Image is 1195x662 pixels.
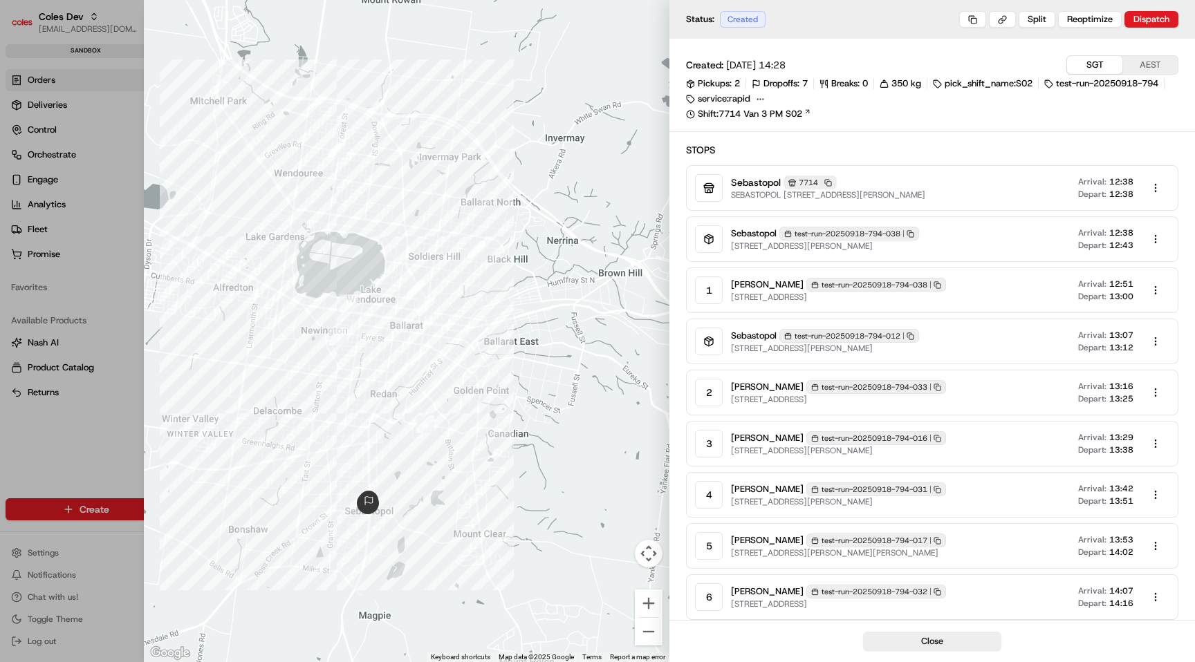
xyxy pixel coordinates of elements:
[1109,342,1133,353] span: 13:12
[1078,381,1106,392] span: Arrival:
[1109,547,1133,558] span: 14:02
[686,93,750,105] div: service:rapid
[831,77,860,90] span: Breaks:
[731,432,804,444] span: [PERSON_NAME]
[36,89,249,104] input: Got a question? Start typing here...
[1019,11,1055,28] button: Split
[1078,495,1106,507] span: Depart:
[1078,278,1106,290] span: Arrival:
[357,492,379,514] div: pickup-rte_HADyi2Y9n7ciUPQVuoJP6U
[1109,176,1133,187] span: 12:38
[1109,495,1133,507] span: 13:51
[1124,11,1178,28] button: Dispatch
[328,328,346,346] div: waypoint-rte_HADyi2Y9n7ciUPQVuoJP6U
[1109,227,1133,238] span: 12:38
[806,431,946,445] div: test-run-20250918-794-016
[695,430,723,457] div: 3
[695,481,723,509] div: 4
[1044,77,1158,90] div: test-run-20250918-794
[499,653,574,661] span: Map data ©2025 Google
[686,108,1178,120] a: Shift:7714 Van 3 PM S02
[98,234,167,245] a: Powered byPylon
[1078,483,1106,494] span: Arrival:
[1109,240,1133,251] span: 12:43
[731,496,946,507] span: [STREET_ADDRESS][PERSON_NAME]
[1109,393,1133,404] span: 13:25
[1122,56,1178,74] button: AEST
[1078,598,1106,609] span: Depart:
[933,77,1032,90] div: pick_shift_name:S02
[863,632,1001,651] button: Close
[1078,176,1106,187] span: Arrival:
[1109,534,1133,545] span: 13:53
[695,276,723,304] div: 1
[8,195,111,220] a: 📗Knowledge Base
[610,653,665,661] a: Report a map error
[1078,240,1106,251] span: Depart:
[698,77,732,90] span: Pickups:
[695,532,723,560] div: 5
[731,598,946,609] span: [STREET_ADDRESS]
[731,534,804,547] span: [PERSON_NAME]
[1078,342,1106,353] span: Depart:
[731,278,804,291] span: [PERSON_NAME]
[802,77,808,90] span: 7
[731,292,946,303] span: [STREET_ADDRESS]
[731,585,804,598] span: [PERSON_NAME]
[806,380,946,394] div: test-run-20250918-794-033
[14,132,39,157] img: 1736555255976-a54dd68f-1ca7-489b-9aae-adbdc363a1c4
[635,540,663,567] button: Map camera controls
[731,381,804,393] span: [PERSON_NAME]
[235,136,252,153] button: Start new chat
[1078,534,1106,545] span: Arrival:
[147,644,193,662] a: Open this area in Google Maps (opens a new window)
[686,143,1178,157] h2: Stops
[726,58,786,72] span: [DATE] 14:28
[731,240,919,252] span: [STREET_ADDRESS][PERSON_NAME]
[731,227,777,240] span: Sebastopol
[1109,278,1133,290] span: 12:51
[731,445,946,456] span: [STREET_ADDRESS][PERSON_NAME]
[731,189,925,200] span: SEBASTOPOL [STREET_ADDRESS][PERSON_NAME]
[138,234,167,245] span: Pylon
[1109,291,1133,302] span: 13:00
[1109,585,1133,596] span: 14:07
[47,132,227,146] div: Start new chat
[1109,330,1133,341] span: 13:07
[1067,56,1122,74] button: SGT
[686,11,770,28] div: Status:
[891,77,921,90] span: 350 kg
[1109,432,1133,443] span: 13:29
[731,176,781,189] span: Sebastopol
[416,415,434,433] div: waypoint-rte_HADyi2Y9n7ciUPQVuoJP6U
[1109,381,1133,392] span: 13:16
[1109,483,1133,494] span: 13:42
[731,483,804,495] span: [PERSON_NAME]
[431,652,490,662] button: Keyboard shortcuts
[1078,432,1106,443] span: Arrival:
[14,55,252,77] p: Welcome 👋
[686,58,723,72] span: Created:
[467,240,485,258] div: waypoint-rte_HADyi2Y9n7ciUPQVuoJP6U
[416,298,434,316] div: waypoint-rte_HADyi2Y9n7ciUPQVuoJP6U
[734,77,740,90] span: 2
[731,547,946,558] span: [STREET_ADDRESS][PERSON_NAME][PERSON_NAME]
[1109,444,1133,455] span: 13:38
[1078,547,1106,558] span: Depart:
[695,583,723,611] div: 6
[720,11,766,28] div: Created
[806,533,946,547] div: test-run-20250918-794-017
[1078,227,1106,238] span: Arrival:
[28,200,106,214] span: Knowledge Base
[1078,444,1106,455] span: Depart:
[1109,598,1133,609] span: 14:16
[358,491,380,513] div: route_end-rte_HADyi2Y9n7ciUPQVuoJP6U
[806,482,946,496] div: test-run-20250918-794-031
[14,14,41,41] img: Nash
[340,294,358,312] div: waypoint-rte_HADyi2Y9n7ciUPQVuoJP6U
[1058,11,1122,28] button: Reoptimize
[111,195,228,220] a: 💻API Documentation
[1109,189,1133,200] span: 12:38
[806,585,946,598] div: test-run-20250918-794-032
[1078,189,1106,200] span: Depart:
